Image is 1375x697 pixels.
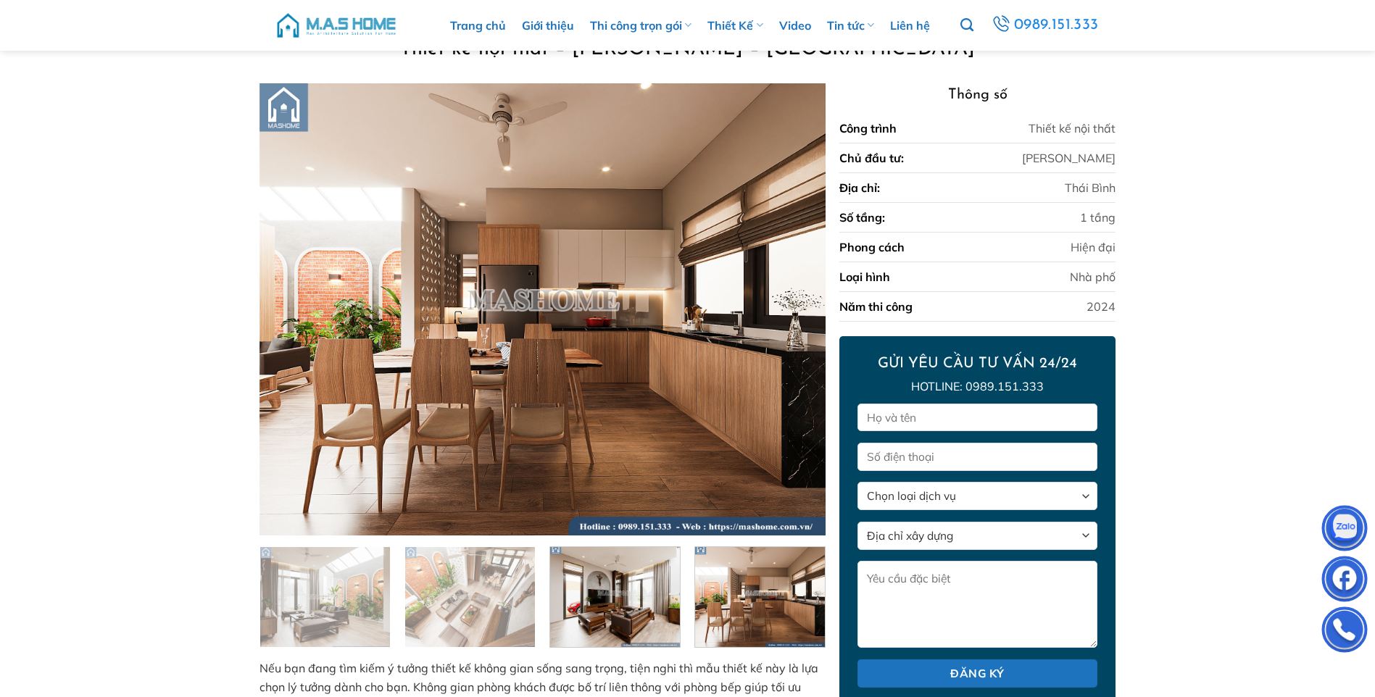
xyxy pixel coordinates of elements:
div: Phong cách [839,238,905,256]
img: Thiết kế nội thất - Anh Chuẩn - Thái Bình 10 [405,547,535,651]
h2: GỬI YÊU CẦU TƯ VẤN 24/24 [857,354,1097,373]
div: 2024 [1087,298,1116,315]
a: 0989.151.333 [989,12,1100,38]
img: Thiết kế nội thất - Anh Chuẩn - Thái Bình 3 [259,83,825,535]
input: Đăng ký [857,659,1097,688]
div: Loại hình [839,268,890,285]
img: Thiết kế nội thất - Anh Chuẩn - Thái Bình 9 [260,547,390,651]
div: [PERSON_NAME] [1022,149,1116,167]
div: Thiết kế nội thất [1029,120,1116,137]
input: Họ và tên [857,404,1097,432]
img: Facebook [1323,559,1366,603]
div: Năm thi công [839,298,913,315]
span: 0989.151.333 [1014,13,1099,38]
div: Công trình [839,120,897,137]
img: Thiết kế nội thất - Anh Chuẩn - Thái Bình 12 [695,543,825,647]
div: 1 tầng [1080,209,1116,226]
div: Số tầng: [839,209,885,226]
p: Hotline: 0989.151.333 [857,377,1097,396]
div: Địa chỉ: [839,179,880,196]
img: Thiết kế nội thất - Anh Chuẩn - Thái Bình 11 [550,543,680,647]
div: Hiện đại [1071,238,1116,256]
div: Chủ đầu tư: [839,149,904,167]
img: Zalo [1323,509,1366,552]
img: M.A.S HOME – Tổng Thầu Thiết Kế Và Xây Nhà Trọn Gói [275,4,398,47]
div: Nhà phố [1070,268,1116,285]
div: Thái Bình [1065,179,1116,196]
h3: Thông số [839,83,1115,107]
a: Tìm kiếm [960,10,973,41]
input: Số điện thoại [857,443,1097,471]
img: Phone [1323,610,1366,654]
